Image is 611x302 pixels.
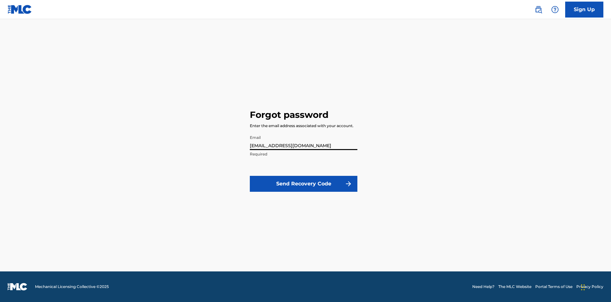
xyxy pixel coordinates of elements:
[8,283,27,291] img: logo
[576,284,603,290] a: Privacy Policy
[532,3,545,16] a: Public Search
[8,5,32,14] img: MLC Logo
[35,284,109,290] span: Mechanical Licensing Collective © 2025
[250,109,328,120] h3: Forgot password
[549,3,561,16] div: Help
[345,180,352,188] img: f7272a7cc735f4ea7f67.svg
[535,284,572,290] a: Portal Terms of Use
[579,271,611,302] iframe: Chat Widget
[535,6,542,13] img: search
[250,151,357,157] p: Required
[581,278,585,297] div: Drag
[472,284,495,290] a: Need Help?
[551,6,559,13] img: help
[250,123,354,129] div: Enter the email address associated with your account.
[498,284,531,290] a: The MLC Website
[565,2,603,18] a: Sign Up
[250,176,357,192] button: Send Recovery Code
